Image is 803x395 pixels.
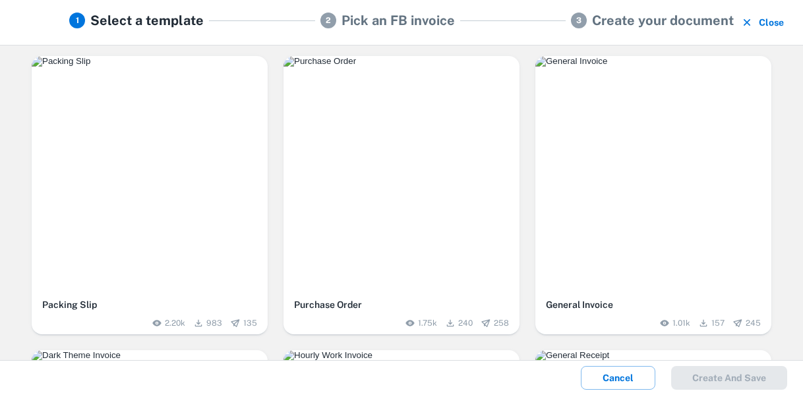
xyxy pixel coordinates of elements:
span: 135 [243,317,257,329]
h6: Packing Slip [42,297,257,312]
img: Packing Slip [32,56,268,67]
button: Packing SlipPacking Slip2.20k983135 [32,56,268,334]
span: 983 [206,317,222,329]
button: Purchase OrderPurchase Order1.75k240258 [283,56,520,334]
button: Close [739,11,787,34]
span: 1.75k [418,317,437,329]
h5: Create your document [592,11,734,30]
img: Hourly Work Invoice [283,350,520,361]
span: 245 [746,317,761,329]
h5: Pick an FB invoice [342,11,455,30]
text: 3 [576,16,581,25]
text: 1 [76,16,79,25]
span: 1.01k [672,317,690,329]
img: Purchase Order [283,56,520,67]
h5: Select a template [90,11,204,30]
span: 240 [458,317,473,329]
span: 258 [494,317,509,329]
h6: General Invoice [546,297,761,312]
h6: Purchase Order [294,297,509,312]
img: General Receipt [535,350,771,361]
img: General Invoice [535,56,771,67]
button: General InvoiceGeneral Invoice1.01k157245 [535,56,771,334]
text: 2 [326,16,331,25]
span: 2.20k [165,317,185,329]
img: Dark Theme Invoice [32,350,268,361]
span: 157 [711,317,725,329]
button: Cancel [581,366,655,390]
